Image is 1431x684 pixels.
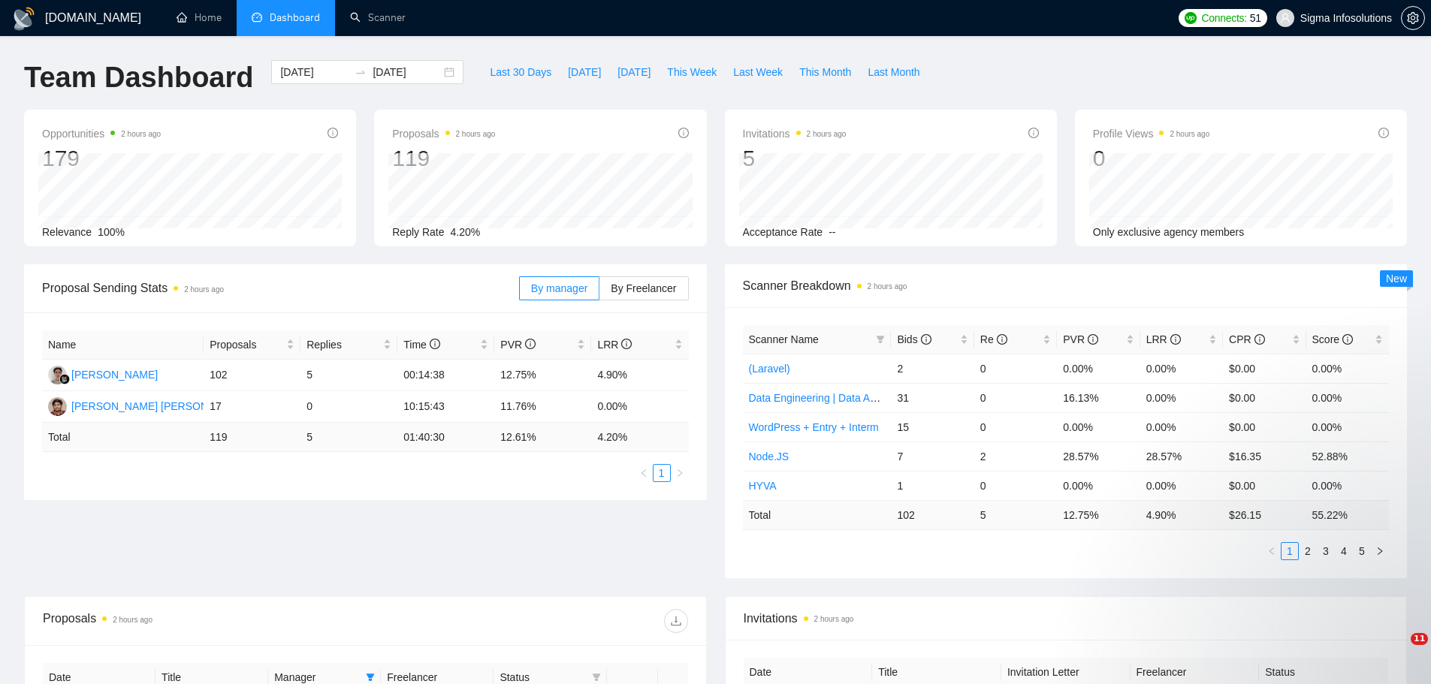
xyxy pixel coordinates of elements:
span: filter [592,673,601,682]
button: [DATE] [560,60,609,84]
td: 4.20 % [591,423,688,452]
img: gigradar-bm.png [59,374,70,384]
li: Next Page [671,464,689,482]
span: Replies [306,336,380,353]
td: $0.00 [1223,383,1306,412]
span: LRR [597,339,632,351]
td: 17 [204,391,300,423]
time: 2 hours ago [113,616,152,624]
div: 5 [743,144,847,173]
span: LRR [1146,333,1181,345]
td: 2 [974,441,1057,471]
span: Last 30 Days [490,64,551,80]
td: 52.88% [1306,441,1389,471]
span: Proposals [210,336,283,353]
div: 179 [42,144,161,173]
td: 119 [204,423,300,452]
time: 2 hours ago [121,130,161,138]
img: logo [12,7,36,31]
span: Reply Rate [392,226,444,238]
button: Last Month [859,60,928,84]
span: This Month [799,64,851,80]
td: 28.57% [1057,441,1140,471]
h1: Team Dashboard [24,60,253,95]
td: 0.00% [1140,412,1223,441]
a: setting [1401,12,1425,24]
td: 11.76% [494,391,591,423]
time: 2 hours ago [807,130,847,138]
span: Opportunities [42,125,161,143]
td: 0 [974,471,1057,500]
td: $0.00 [1223,471,1306,500]
td: 01:40:30 [397,423,494,452]
div: 119 [392,144,495,173]
td: 102 [204,360,300,391]
span: Only exclusive agency members [1093,226,1245,238]
button: setting [1401,6,1425,30]
span: Scanner Breakdown [743,276,1390,295]
span: Last Month [868,64,919,80]
span: 51 [1250,10,1261,26]
time: 2 hours ago [1170,130,1209,138]
span: Score [1312,333,1353,345]
span: Relevance [42,226,92,238]
span: By Freelancer [611,282,676,294]
span: dashboard [252,12,262,23]
td: 10:15:43 [397,391,494,423]
span: info-circle [1088,334,1098,345]
span: Bids [897,333,931,345]
span: info-circle [1378,128,1389,138]
span: Profile Views [1093,125,1210,143]
span: user [1280,13,1291,23]
span: filter [876,335,885,344]
td: $0.00 [1223,354,1306,383]
span: Last Week [733,64,783,80]
button: Last Week [725,60,791,84]
td: 5 [300,360,397,391]
input: End date [373,64,441,80]
td: 15 [891,412,974,441]
span: Proposal Sending Stats [42,279,519,297]
div: [PERSON_NAME] [PERSON_NAME] [71,398,247,414]
td: 0.00% [1306,471,1389,500]
td: Total [743,500,892,529]
span: info-circle [328,128,338,138]
td: 2 [891,354,974,383]
a: PN[PERSON_NAME] [PERSON_NAME] [48,399,247,411]
button: Last 30 Days [482,60,560,84]
th: Name [42,330,204,360]
a: homeHome [177,11,222,24]
div: 0 [1093,144,1210,173]
span: New [1386,273,1407,285]
button: right [671,464,689,482]
td: 12.61 % [494,423,591,452]
td: 28.57% [1140,441,1223,471]
span: info-circle [430,339,440,349]
a: 1 [654,465,670,481]
td: 0.00% [1057,354,1140,383]
span: swap-right [355,66,367,78]
span: Re [980,333,1007,345]
div: [PERSON_NAME] [71,366,158,383]
button: This Week [659,60,725,84]
td: 0.00% [1057,471,1140,500]
td: 0 [300,391,397,423]
td: $16.35 [1223,441,1306,471]
span: filter [873,328,888,351]
img: PN [48,397,67,416]
td: 0.00% [1140,354,1223,383]
time: 2 hours ago [184,285,224,294]
li: Previous Page [635,464,653,482]
span: Dashboard [270,11,320,24]
time: 2 hours ago [456,130,496,138]
span: info-circle [1254,334,1265,345]
li: 1 [653,464,671,482]
span: Time [403,339,439,351]
td: 4.90 % [1140,500,1223,529]
td: 0.00% [1306,354,1389,383]
td: 5 [974,500,1057,529]
button: This Month [791,60,859,84]
time: 2 hours ago [868,282,907,291]
th: Replies [300,330,397,360]
span: PVR [1063,333,1098,345]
